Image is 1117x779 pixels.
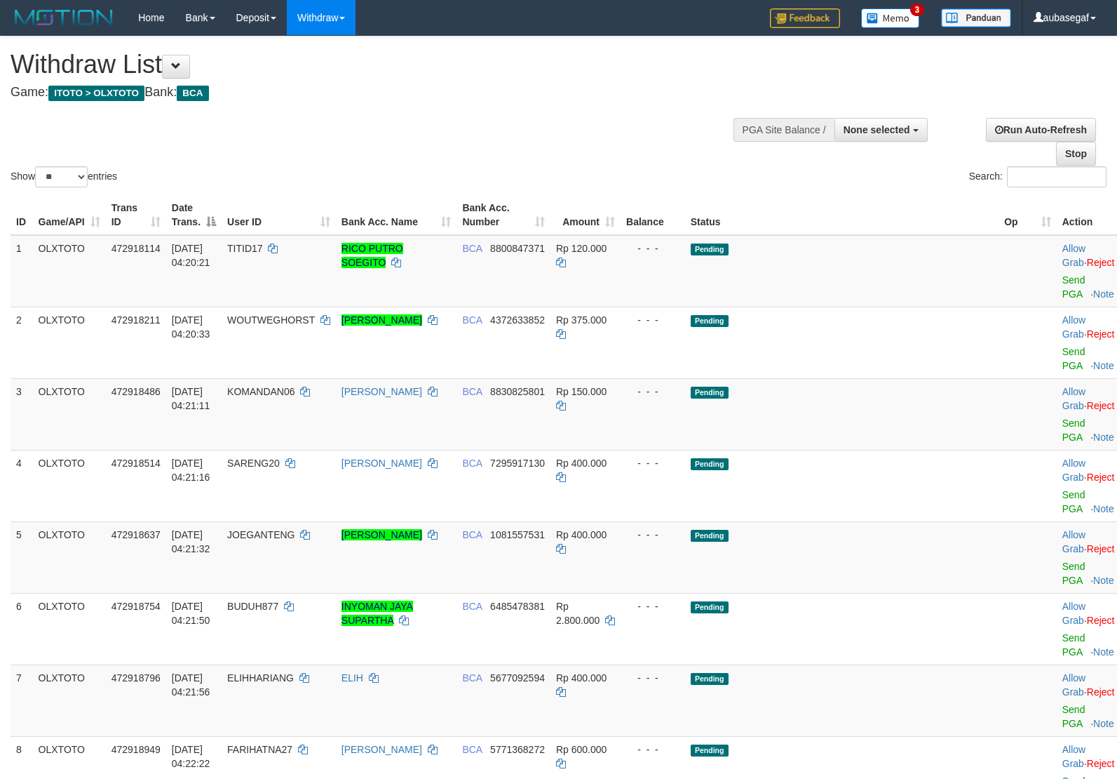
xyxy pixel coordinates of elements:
[1087,758,1115,769] a: Reject
[341,529,422,540] a: [PERSON_NAME]
[106,195,166,235] th: Trans ID: activate to sort column ascending
[1062,386,1085,411] a: Allow Grab
[227,601,278,612] span: BUDUH877
[11,521,33,593] td: 5
[969,166,1106,187] label: Search:
[11,450,33,521] td: 4
[1062,672,1087,698] span: ·
[1062,274,1085,300] a: Send PGA
[33,307,106,378] td: OLXTOTO
[111,601,161,612] span: 472918754
[11,235,33,307] td: 1
[1062,529,1085,554] a: Allow Grab
[33,235,106,307] td: OLXTOTO
[1062,243,1087,268] span: ·
[33,450,106,521] td: OLXTOTO
[556,458,607,469] span: Rp 400.000
[336,195,457,235] th: Bank Acc. Name: activate to sort column ascending
[626,241,679,255] div: - - -
[626,528,679,542] div: - - -
[1062,314,1087,340] span: ·
[621,195,685,235] th: Balance
[227,386,295,397] span: KOMANDAN06
[733,118,834,142] div: PGA Site Balance /
[490,314,545,326] span: Copy 4372633852 to clipboard
[11,7,117,28] img: MOTION_logo.png
[341,601,413,626] a: INYOMAN JAYA SUPARTHA
[11,665,33,736] td: 7
[1087,472,1115,483] a: Reject
[1087,257,1115,268] a: Reject
[1093,575,1114,586] a: Note
[462,314,482,326] span: BCA
[626,599,679,613] div: - - -
[556,243,607,254] span: Rp 120.000
[48,86,144,101] span: ITOTO > OLXTOTO
[35,166,88,187] select: Showentries
[11,593,33,665] td: 6
[550,195,621,235] th: Amount: activate to sort column ascending
[172,386,210,411] span: [DATE] 04:21:11
[11,51,731,79] h1: Withdraw List
[1056,142,1096,166] a: Stop
[11,195,33,235] th: ID
[691,244,729,255] span: Pending
[1062,632,1085,658] a: Send PGA
[166,195,222,235] th: Date Trans.: activate to sort column descending
[1062,458,1087,483] span: ·
[111,458,161,469] span: 472918514
[490,243,545,254] span: Copy 8800847371 to clipboard
[691,530,729,542] span: Pending
[1062,314,1085,340] a: Allow Grab
[1062,601,1087,626] span: ·
[33,593,106,665] td: OLXTOTO
[462,601,482,612] span: BCA
[462,672,482,684] span: BCA
[770,8,840,28] img: Feedback.jpg
[1093,432,1114,443] a: Note
[11,166,117,187] label: Show entries
[691,745,729,757] span: Pending
[490,744,545,755] span: Copy 5771368272 to clipboard
[556,601,600,626] span: Rp 2.800.000
[685,195,998,235] th: Status
[1062,704,1085,729] a: Send PGA
[341,314,422,326] a: [PERSON_NAME]
[490,529,545,540] span: Copy 1081557531 to clipboard
[1062,601,1085,626] a: Allow Grab
[227,672,294,684] span: ELIHHARIANG
[626,456,679,470] div: - - -
[11,307,33,378] td: 2
[998,195,1057,235] th: Op: activate to sort column ascending
[1062,346,1085,371] a: Send PGA
[910,4,925,16] span: 3
[626,385,679,399] div: - - -
[1062,489,1085,514] a: Send PGA
[1087,328,1115,340] a: Reject
[1062,672,1085,698] a: Allow Grab
[111,386,161,397] span: 472918486
[1062,744,1085,769] a: Allow Grab
[691,601,729,613] span: Pending
[227,458,280,469] span: SARENG20
[691,673,729,685] span: Pending
[1062,386,1087,411] span: ·
[1087,615,1115,626] a: Reject
[172,744,210,769] span: [DATE] 04:22:22
[1062,744,1087,769] span: ·
[33,665,106,736] td: OLXTOTO
[490,386,545,397] span: Copy 8830825801 to clipboard
[172,529,210,554] span: [DATE] 04:21:32
[462,529,482,540] span: BCA
[556,744,607,755] span: Rp 600.000
[1087,686,1115,698] a: Reject
[33,195,106,235] th: Game/API: activate to sort column ascending
[111,672,161,684] span: 472918796
[490,601,545,612] span: Copy 6485478381 to clipboard
[172,314,210,340] span: [DATE] 04:20:33
[227,744,292,755] span: FARIHATNA27
[626,743,679,757] div: - - -
[490,672,545,684] span: Copy 5677092594 to clipboard
[1087,543,1115,554] a: Reject
[11,86,731,100] h4: Game: Bank:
